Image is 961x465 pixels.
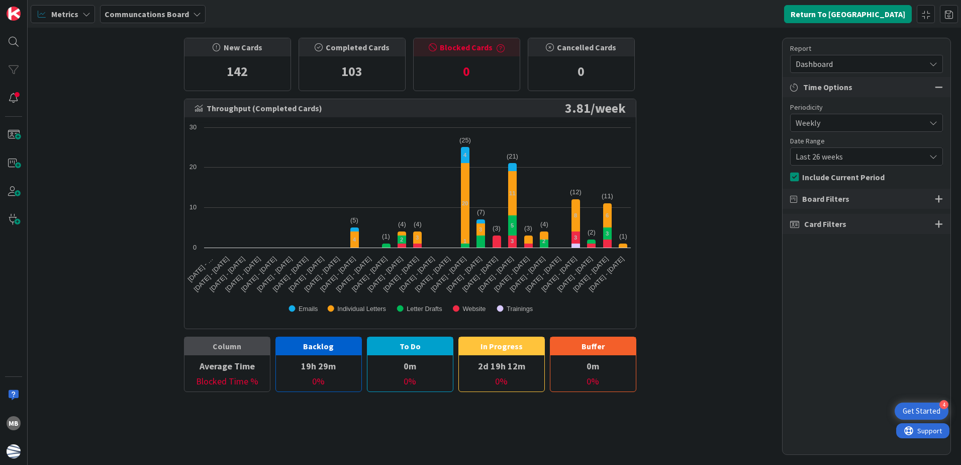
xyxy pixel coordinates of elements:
[507,305,533,313] text: Trainings
[7,416,21,430] div: MB
[463,152,467,158] text: 4
[184,38,291,56] div: New Cards
[414,56,520,87] div: 0
[528,38,634,56] div: Cancelled Cards
[507,152,518,160] text: (21)
[366,255,404,293] text: [DATE] - [DATE]
[540,220,548,228] text: (4)
[565,104,626,112] span: 3.81 / week
[276,374,361,392] div: 0 %
[367,357,453,374] div: 0m
[239,255,277,293] text: [DATE] - [DATE]
[287,255,325,293] text: [DATE] - [DATE]
[804,218,846,230] span: Card Filters
[350,255,388,293] text: [DATE] - [DATE]
[524,224,532,232] text: (3)
[508,255,546,293] text: [DATE] - [DATE]
[319,255,357,293] text: [DATE] - [DATE]
[493,224,501,232] text: (3)
[574,212,577,218] text: 8
[509,190,515,196] text: 11
[382,232,390,240] text: (1)
[550,374,636,392] div: 0 %
[407,305,442,313] text: Letter Drafts
[796,149,920,164] span: Last 26 weeks
[7,444,21,458] img: avatar
[271,255,309,293] text: [DATE] - [DATE]
[461,255,499,293] text: [DATE] - [DATE]
[413,255,451,293] text: [DATE] - [DATE]
[353,237,356,243] text: 4
[350,216,358,224] text: (5)
[255,255,294,293] text: [DATE] - [DATE]
[7,7,21,21] img: Visit kanbanzone.com
[619,232,627,240] text: (1)
[414,220,422,228] text: (4)
[802,170,885,185] span: Include Current Period
[189,163,196,171] text: 20
[193,244,196,251] text: 0
[459,357,544,374] div: 2d 19h 12m
[184,337,270,355] div: Column
[571,255,610,293] text: [DATE] - [DATE]
[459,374,544,392] div: 0 %
[803,81,852,93] span: Time Options
[895,403,948,420] div: Open Get Started checklist, remaining modules: 4
[463,238,466,244] text: 1
[511,222,514,228] text: 5
[51,8,78,20] span: Metrics
[476,255,515,293] text: [DATE] - [DATE]
[414,38,520,56] div: Blocked Cards
[570,188,582,196] text: (12)
[790,102,933,113] div: Periodicity
[796,57,920,71] span: Dashboard
[462,305,486,313] text: Website
[790,136,933,146] div: Date Range
[445,255,483,293] text: [DATE] - [DATE]
[398,255,436,293] text: [DATE] - [DATE]
[555,255,594,293] text: [DATE] - [DATE]
[903,406,940,416] div: Get Started
[105,9,189,19] b: Communcations Board
[462,200,468,206] text: 20
[186,255,214,283] text: [DATE] - …
[400,237,403,243] text: 2
[802,193,849,205] span: Board Filters
[477,208,485,216] text: (7)
[524,255,562,293] text: [DATE] - [DATE]
[606,230,609,237] text: 3
[511,238,514,244] text: 3
[184,374,270,392] div: Blocked Time %
[398,220,406,228] text: (4)
[459,136,471,144] text: (25)
[21,2,46,14] span: Support
[334,255,372,293] text: [DATE] - [DATE]
[939,400,948,409] div: 4
[542,238,545,244] text: 2
[416,235,419,241] text: 3
[276,357,361,374] div: 19h 29m
[528,56,634,87] div: 0
[208,255,246,293] text: [DATE] - [DATE]
[192,255,230,293] text: [DATE] - [DATE]
[276,337,361,355] div: Backlog
[784,5,912,23] button: Return To [GEOGRAPHIC_DATA]
[606,212,609,218] text: 6
[224,255,262,293] text: [DATE] - [DATE]
[574,235,577,241] text: 3
[550,357,636,374] div: 0m
[550,337,636,355] div: Buffer
[602,192,613,200] text: (11)
[367,337,453,355] div: To Do
[367,374,453,392] div: 0 %
[459,337,544,355] div: In Progress
[189,123,196,131] text: 30
[492,255,530,293] text: [DATE] - [DATE]
[796,116,920,130] span: Weekly
[303,255,341,293] text: [DATE] - [DATE]
[299,38,405,56] div: Completed Cards
[195,104,322,112] span: Throughput (Completed Cards)
[540,255,578,293] text: [DATE] - [DATE]
[184,357,270,374] div: Average Time
[299,305,318,313] text: Emails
